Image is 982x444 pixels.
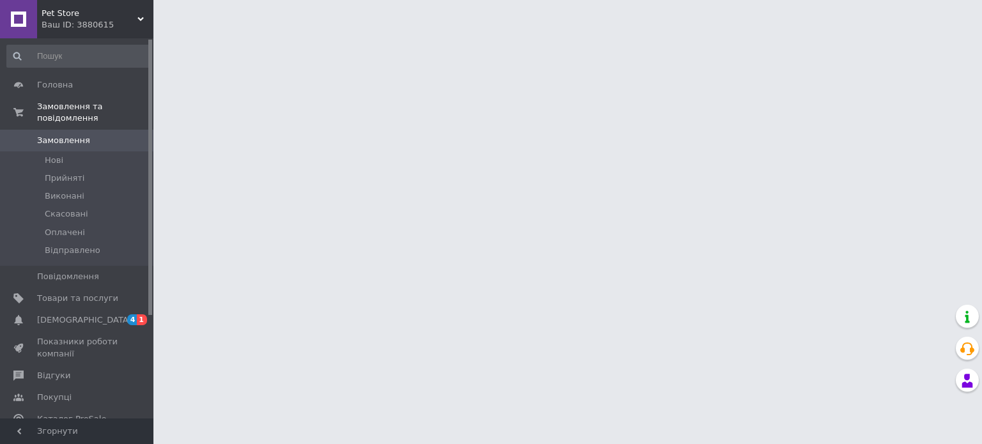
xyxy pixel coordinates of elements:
span: Показники роботи компанії [37,336,118,359]
div: Ваш ID: 3880615 [42,19,153,31]
span: Повідомлення [37,271,99,282]
input: Пошук [6,45,151,68]
span: Каталог ProSale [37,413,106,425]
span: Нові [45,155,63,166]
span: [DEMOGRAPHIC_DATA] [37,314,132,326]
span: Головна [37,79,73,91]
span: 1 [137,314,147,325]
span: Відгуки [37,370,70,381]
span: Виконані [45,190,84,202]
span: Замовлення та повідомлення [37,101,153,124]
span: Замовлення [37,135,90,146]
span: Товари та послуги [37,293,118,304]
span: Pet Store [42,8,137,19]
span: 4 [127,314,137,325]
span: Прийняті [45,172,84,184]
span: Оплачені [45,227,85,238]
span: Скасовані [45,208,88,220]
span: Відправлено [45,245,100,256]
span: Покупці [37,392,72,403]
